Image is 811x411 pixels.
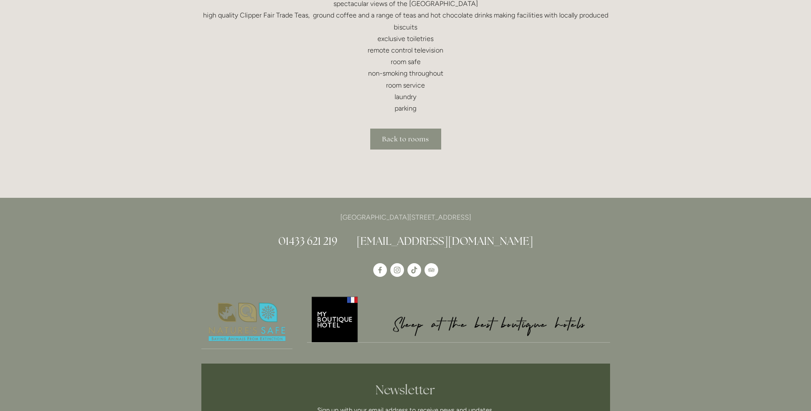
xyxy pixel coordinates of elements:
[278,234,337,248] a: 01433 621 219
[373,263,387,277] a: Losehill House Hotel & Spa
[425,263,438,277] a: TripAdvisor
[390,263,404,277] a: Instagram
[370,129,441,150] a: Back to rooms
[357,234,533,248] a: [EMAIL_ADDRESS][DOMAIN_NAME]
[248,382,563,398] h2: Newsletter
[201,295,293,349] img: Nature's Safe - Logo
[407,263,421,277] a: TikTok
[307,295,610,343] img: My Boutique Hotel - Logo
[201,211,610,223] p: [GEOGRAPHIC_DATA][STREET_ADDRESS]
[201,295,293,349] a: Nature's Safe - Logo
